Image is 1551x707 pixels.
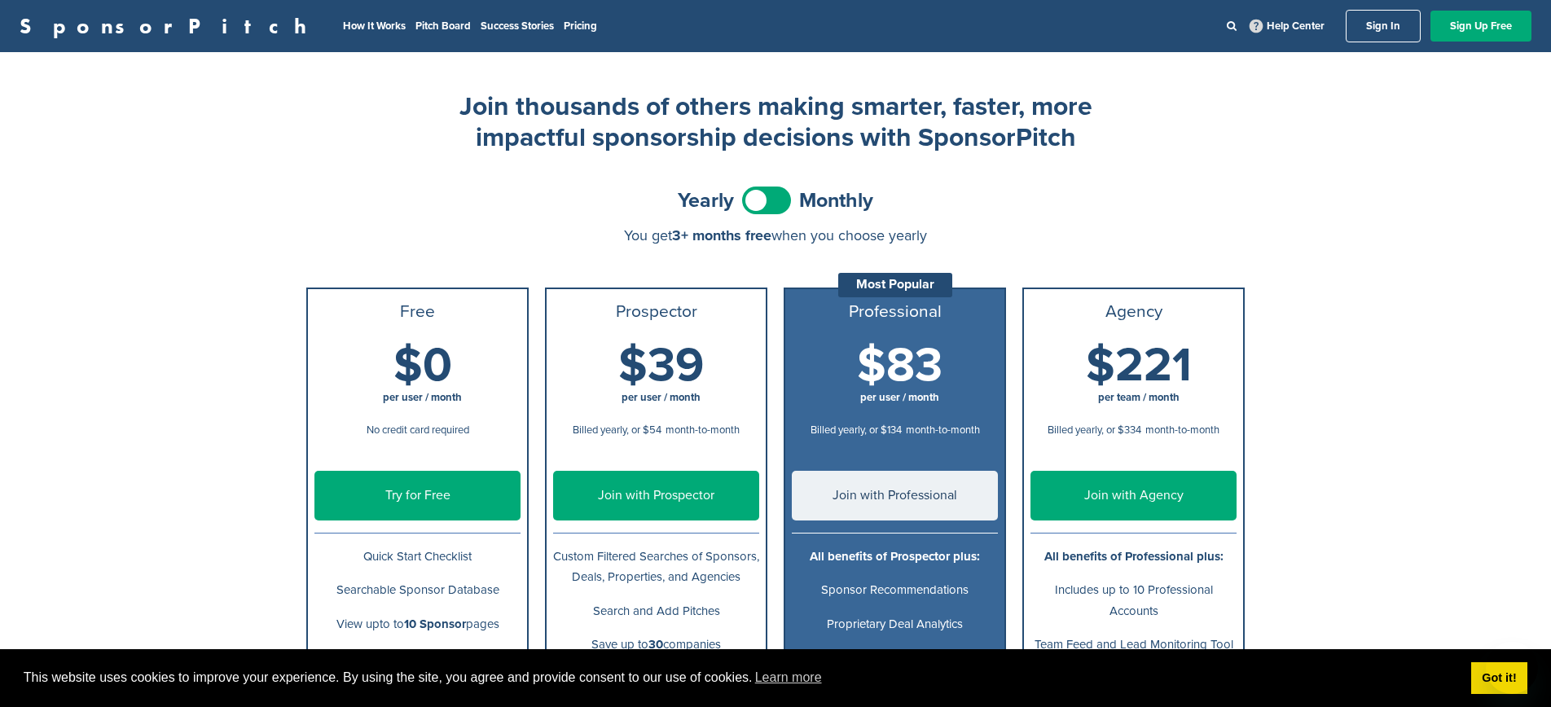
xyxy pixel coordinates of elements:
[415,20,471,33] a: Pitch Board
[314,580,521,600] p: Searchable Sponsor Database
[553,601,759,621] p: Search and Add Pitches
[792,614,998,635] p: Proprietary Deal Analytics
[672,226,771,244] span: 3+ months free
[1086,337,1192,394] span: $221
[1030,302,1237,322] h3: Agency
[573,424,661,437] span: Billed yearly, or $54
[838,273,952,297] div: Most Popular
[383,391,462,404] span: per user / month
[393,337,452,394] span: $0
[553,635,759,655] p: Save up to companies
[306,227,1245,244] div: You get when you choose yearly
[792,580,998,600] p: Sponsor Recommendations
[1030,635,1237,655] p: Team Feed and Lead Monitoring Tool
[1486,642,1538,694] iframe: Button to launch messaging window
[792,302,998,322] h3: Professional
[1048,424,1141,437] span: Billed yearly, or $334
[553,302,759,322] h3: Prospector
[857,337,942,394] span: $83
[20,15,317,37] a: SponsorPitch
[1030,471,1237,520] a: Join with Agency
[1346,10,1421,42] a: Sign In
[24,665,1458,690] span: This website uses cookies to improve your experience. By using the site, you agree and provide co...
[314,471,521,520] a: Try for Free
[481,20,554,33] a: Success Stories
[314,547,521,567] p: Quick Start Checklist
[314,614,521,635] p: View upto to pages
[367,424,469,437] span: No credit card required
[1471,662,1527,695] a: dismiss cookie message
[314,648,521,668] p: Save up to
[799,191,873,211] span: Monthly
[553,547,759,587] p: Custom Filtered Searches of Sponsors, Deals, Properties, and Agencies
[906,424,980,437] span: month-to-month
[314,302,521,322] h3: Free
[553,471,759,520] a: Join with Prospector
[666,424,740,437] span: month-to-month
[1430,11,1531,42] a: Sign Up Free
[404,617,466,631] b: 10 Sponsor
[343,20,406,33] a: How It Works
[618,337,704,394] span: $39
[1246,16,1328,36] a: Help Center
[648,637,663,652] b: 30
[792,648,998,668] p: Save Companies
[450,91,1101,154] h2: Join thousands of others making smarter, faster, more impactful sponsorship decisions with Sponso...
[1030,580,1237,621] p: Includes up to 10 Professional Accounts
[1145,424,1219,437] span: month-to-month
[792,471,998,520] a: Join with Professional
[753,665,824,690] a: learn more about cookies
[860,391,939,404] span: per user / month
[1098,391,1180,404] span: per team / month
[1044,549,1224,564] b: All benefits of Professional plus:
[564,20,597,33] a: Pricing
[678,191,734,211] span: Yearly
[811,424,902,437] span: Billed yearly, or $134
[810,549,980,564] b: All benefits of Prospector plus:
[622,391,701,404] span: per user / month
